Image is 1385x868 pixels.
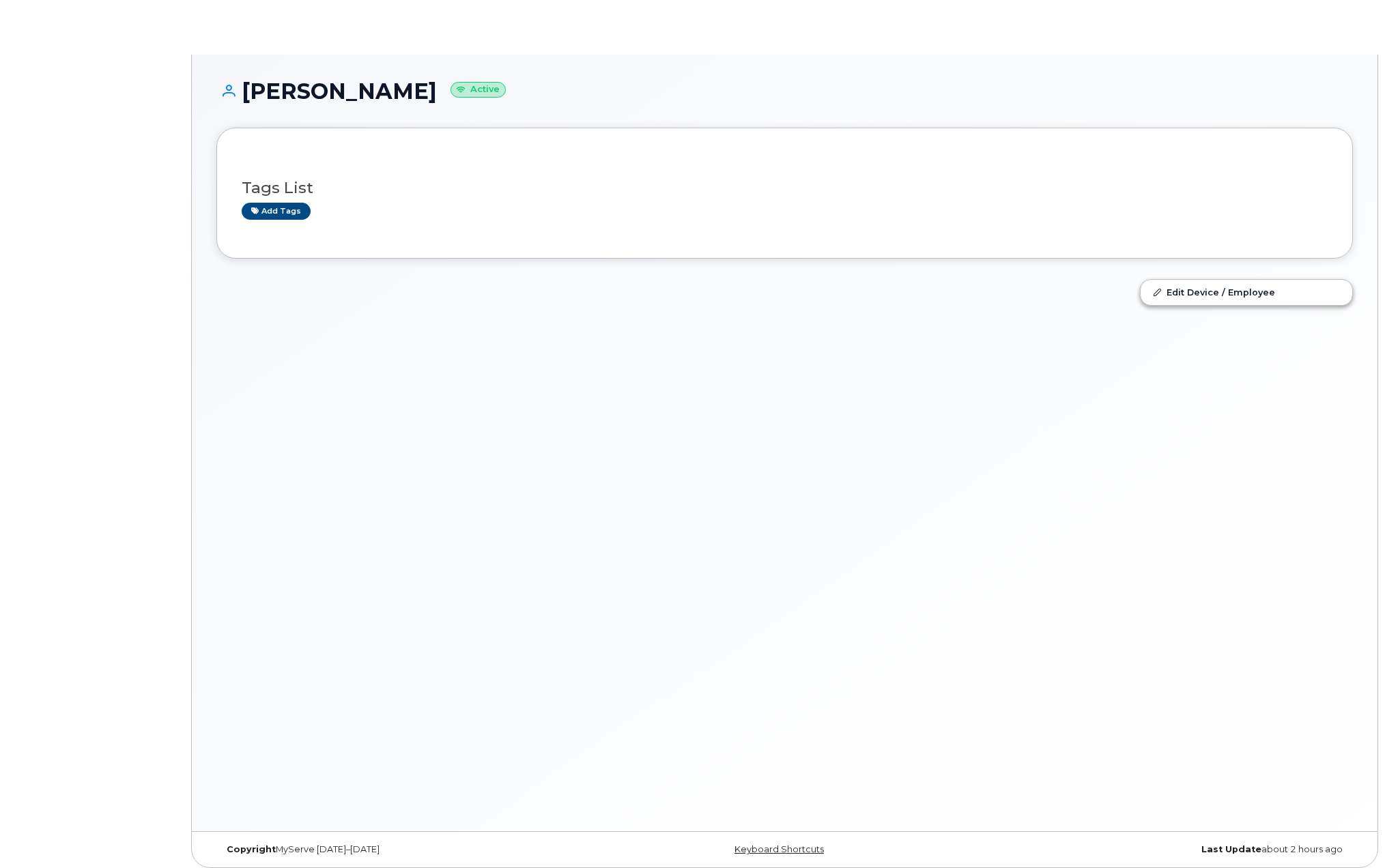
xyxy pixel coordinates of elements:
[974,844,1353,855] div: about 2 hours ago
[216,79,1353,103] h1: [PERSON_NAME]
[242,203,311,220] a: Add tags
[734,844,824,854] a: Keyboard Shortcuts
[227,844,276,854] strong: Copyright
[451,82,506,98] small: Active
[242,179,1328,197] h3: Tags List
[1201,844,1261,854] strong: Last Update
[1141,280,1352,304] a: Edit Device / Employee
[216,844,595,855] div: MyServe [DATE]–[DATE]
